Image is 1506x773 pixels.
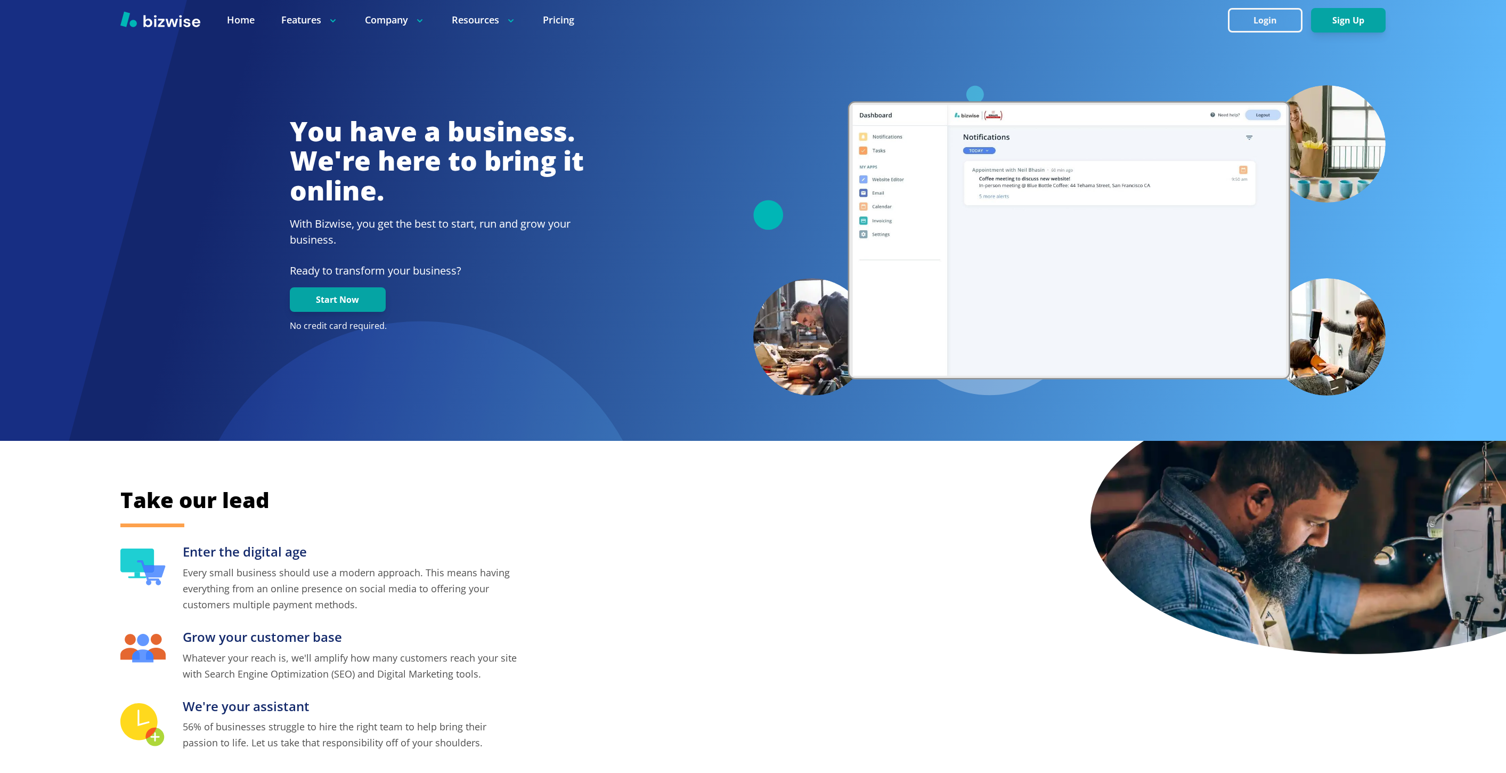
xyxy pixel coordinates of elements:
a: Start Now [290,295,386,305]
p: Company [365,13,425,27]
a: Sign Up [1311,15,1386,26]
h3: Enter the digital age [183,543,520,561]
p: No credit card required. [290,320,584,332]
button: Login [1228,8,1303,33]
h2: Take our lead [120,486,919,514]
button: Start Now [290,287,386,312]
a: Home [227,13,255,27]
h1: You have a business. We're here to bring it online. [290,117,584,206]
p: Whatever your reach is, we'll amplify how many customers reach your site with Search Engine Optim... [183,650,520,682]
p: 56% of businesses struggle to hire the right team to help bring their passion to life. Let us tak... [183,719,520,751]
p: Resources [452,13,516,27]
img: Grow your customer base Icon [120,634,166,663]
p: Features [281,13,338,27]
img: Enter the digital age Icon [120,549,166,585]
p: Every small business should use a modern approach. This means having everything from an online pr... [183,565,520,613]
p: Ready to transform your business? [290,263,584,279]
img: Bizwise Logo [120,11,200,27]
a: Pricing [543,13,574,27]
img: We're your assistant Icon [120,703,166,747]
h3: Grow your customer base [183,629,520,646]
button: Sign Up [1311,8,1386,33]
a: Login [1228,15,1311,26]
h3: We're your assistant [183,698,520,715]
h2: With Bizwise, you get the best to start, run and grow your business. [290,216,584,248]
